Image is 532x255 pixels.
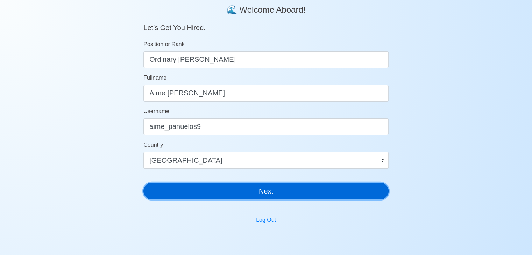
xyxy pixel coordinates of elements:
input: Ex. donaldcris [143,118,389,135]
span: Position or Rank [143,41,184,47]
h5: Let’s Get You Hired. [143,15,389,32]
label: Country [143,141,163,149]
span: Username [143,108,169,114]
button: Log Out [251,213,281,227]
input: ex. 2nd Officer w/Master License [143,51,389,68]
button: Next [143,183,389,199]
input: Your Fullname [143,85,389,102]
span: Fullname [143,75,166,81]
